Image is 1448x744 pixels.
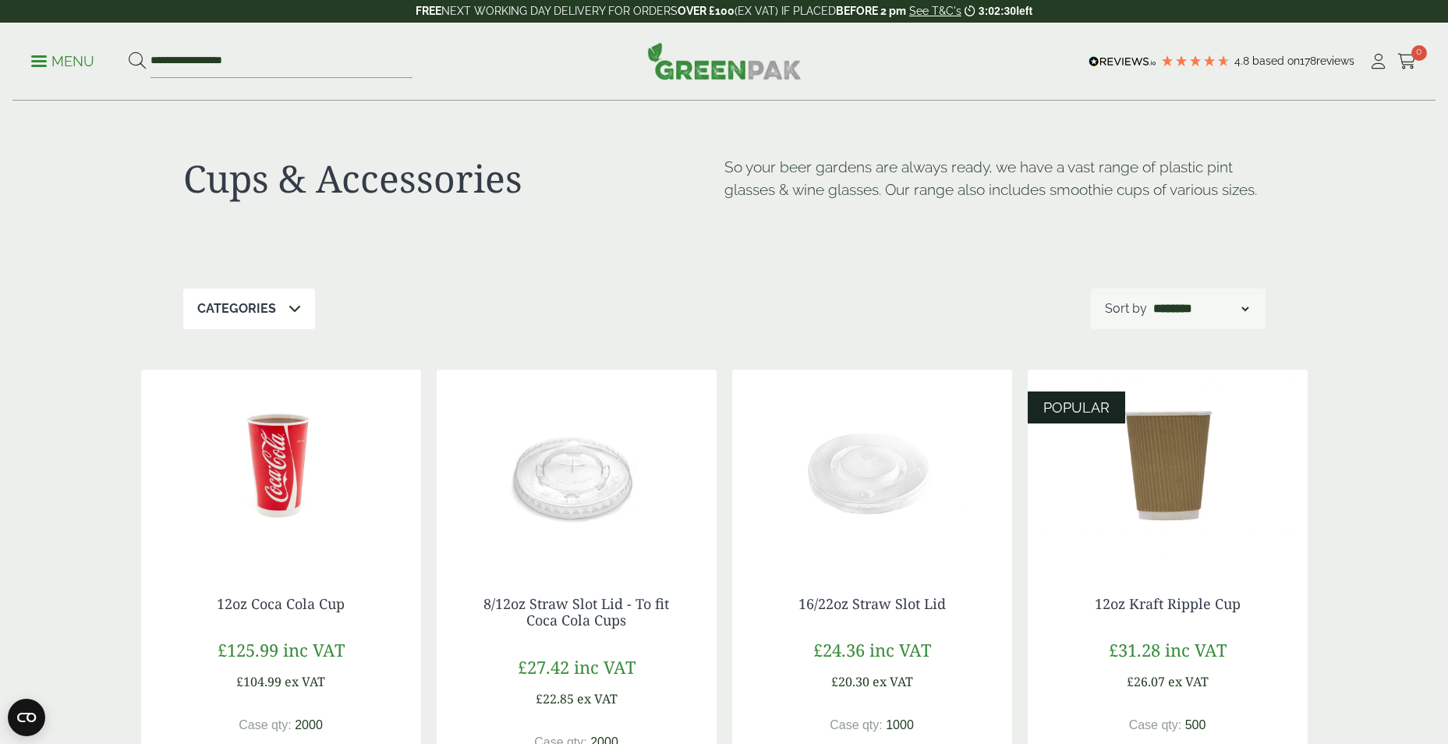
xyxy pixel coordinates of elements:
a: 16/22oz Straw Slot Lid [798,594,946,613]
span: 2000 [295,718,323,732]
i: Cart [1397,54,1417,69]
span: 4.8 [1234,55,1252,67]
span: ex VAT [285,673,325,690]
span: £125.99 [218,638,278,661]
span: ex VAT [1168,673,1209,690]
span: reviews [1316,55,1354,67]
span: inc VAT [1165,638,1227,661]
span: 0 [1411,45,1427,61]
span: 178 [1300,55,1316,67]
img: 16/22oz Straw Slot Coke Cup lid [732,370,1012,565]
span: ex VAT [873,673,913,690]
strong: BEFORE 2 pm [836,5,906,17]
a: 12oz Kraft Ripple Cup [1095,594,1241,613]
span: £104.99 [236,673,281,690]
span: inc VAT [574,655,635,678]
span: 3:02:30 [979,5,1016,17]
strong: OVER £100 [678,5,735,17]
img: 12oz straw slot coke cup lid [437,370,717,565]
a: 8/12oz Straw Slot Lid - To fit Coca Cola Cups [483,594,669,630]
span: £20.30 [831,673,869,690]
span: POPULAR [1043,399,1110,416]
span: ex VAT [577,690,618,707]
span: 500 [1185,718,1206,732]
span: £24.36 [813,638,865,661]
span: Case qty: [830,718,883,732]
select: Shop order [1150,299,1252,318]
img: 12oz Kraft Ripple Cup-0 [1028,370,1308,565]
span: £27.42 [518,655,569,678]
img: 12oz Coca Cola Cup with coke [141,370,421,565]
img: REVIEWS.io [1089,56,1156,67]
span: Case qty: [1129,718,1182,732]
span: Case qty: [239,718,292,732]
span: 1000 [886,718,914,732]
button: Open CMP widget [8,699,45,736]
span: left [1016,5,1032,17]
span: £31.28 [1109,638,1160,661]
i: My Account [1368,54,1388,69]
p: Sort by [1105,299,1147,318]
p: Menu [31,52,94,71]
span: £26.07 [1127,673,1165,690]
img: GreenPak Supplies [647,42,802,80]
strong: FREE [416,5,441,17]
span: inc VAT [283,638,345,661]
h1: Cups & Accessories [183,156,724,201]
p: Categories [197,299,276,318]
span: Based on [1252,55,1300,67]
a: See T&C's [909,5,961,17]
a: 0 [1397,50,1417,73]
p: So your beer gardens are always ready, we have a vast range of plastic pint glasses & wine glasse... [724,156,1266,201]
a: Menu [31,52,94,68]
span: £22.85 [536,690,574,707]
span: inc VAT [869,638,931,661]
div: 4.78 Stars [1160,54,1230,68]
a: 12oz Coca Cola Cup [217,594,345,613]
